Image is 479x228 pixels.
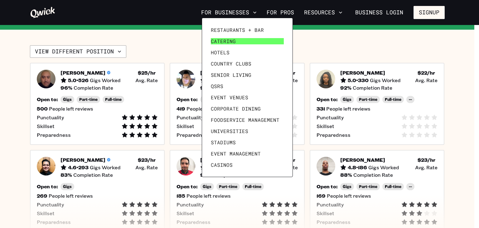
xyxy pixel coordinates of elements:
[211,151,261,157] span: Event Management
[211,162,233,168] span: Casinos
[211,72,251,78] span: Senior Living
[211,94,248,101] span: Event Venues
[211,106,261,112] span: Corporate Dining
[211,38,236,44] span: Catering
[211,117,279,123] span: Foodservice Management
[211,61,251,67] span: Country Clubs
[211,128,248,134] span: Universities
[211,83,223,89] span: QSRs
[211,139,236,146] span: Stadiums
[211,49,230,56] span: Hotels
[211,27,264,33] span: Restaurants + Bar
